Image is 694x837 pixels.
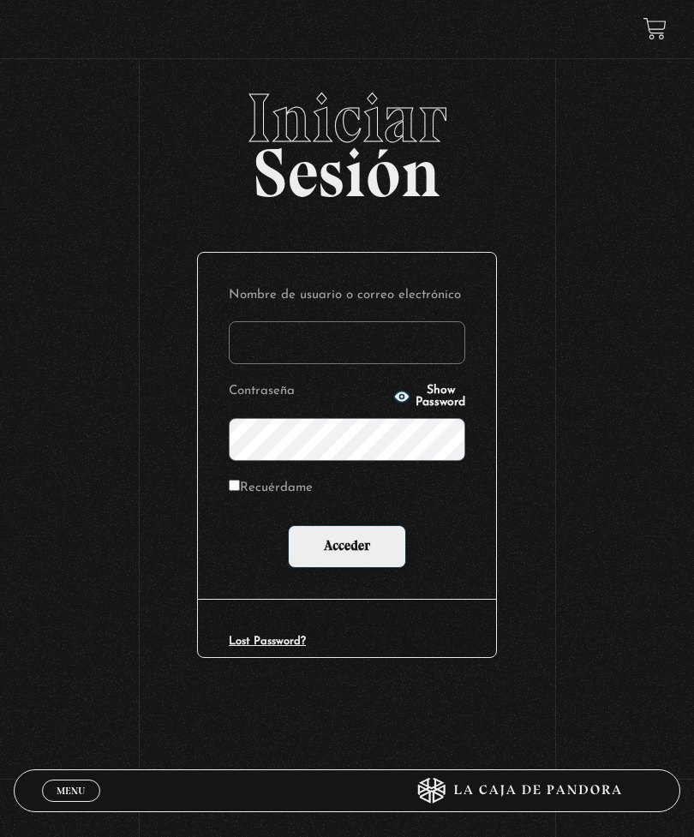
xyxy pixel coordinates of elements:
span: Show Password [416,385,465,409]
span: Cerrar [51,800,91,812]
label: Recuérdame [229,476,313,501]
a: Lost Password? [229,636,306,647]
span: Menu [57,786,85,796]
label: Nombre de usuario o correo electrónico [229,284,465,308]
input: Recuérdame [229,480,240,491]
button: Show Password [393,385,465,409]
span: Iniciar [14,84,680,152]
a: View your shopping cart [643,17,667,40]
h2: Sesión [14,84,680,194]
label: Contraseña [229,380,388,404]
input: Acceder [288,525,406,568]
